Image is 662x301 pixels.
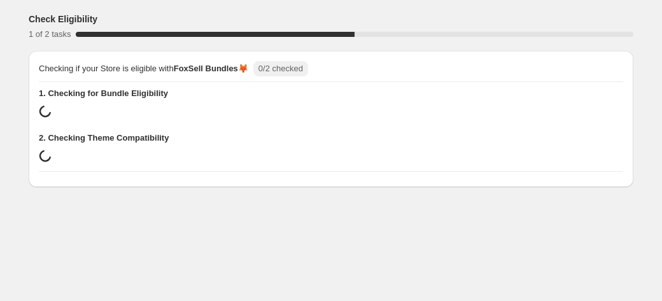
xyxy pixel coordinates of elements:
[174,64,238,73] span: FoxSell Bundles
[258,64,303,73] span: 0/2 checked
[39,132,623,144] span: 2. Checking Theme Compatibility
[29,13,97,25] h3: Check Eligibility
[39,62,248,75] span: Checking if your Store is eligible with 🦊
[29,29,71,39] span: 1 of 2 tasks
[39,87,623,100] span: 1. Checking for Bundle Eligibility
